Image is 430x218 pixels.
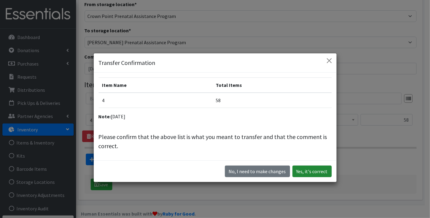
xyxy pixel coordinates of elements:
[99,77,212,93] th: Item Name
[99,58,156,67] h5: Transfer Confirmation
[212,93,332,108] td: 58
[212,77,332,93] th: Total Items
[324,56,334,66] button: Close
[99,132,332,151] p: Please confirm that the above list is what you meant to transfer and that the comment is correct.
[99,113,111,120] strong: Note:
[99,93,212,108] td: 4
[99,113,332,120] p: [DATE]
[225,166,290,177] button: No I need to make changes
[292,166,332,177] button: Yes, it's correct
